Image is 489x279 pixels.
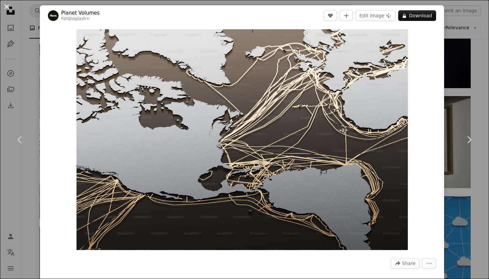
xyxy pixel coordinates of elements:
a: Next [449,108,489,172]
button: Download [398,10,436,21]
button: Like [324,10,337,21]
button: Share this image [391,258,419,269]
a: Planet Volumes [61,10,99,16]
button: Add to Collection [340,10,353,21]
button: Zoom in on this image [77,29,408,250]
button: More Actions [422,258,436,269]
img: a map of the world with a lot of lines [77,29,408,250]
img: Go to Planet Volumes's profile [48,10,59,21]
a: Unsplash+ [68,16,89,21]
div: For [61,16,99,22]
button: Edit image [356,10,396,21]
span: Share [402,258,415,268]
